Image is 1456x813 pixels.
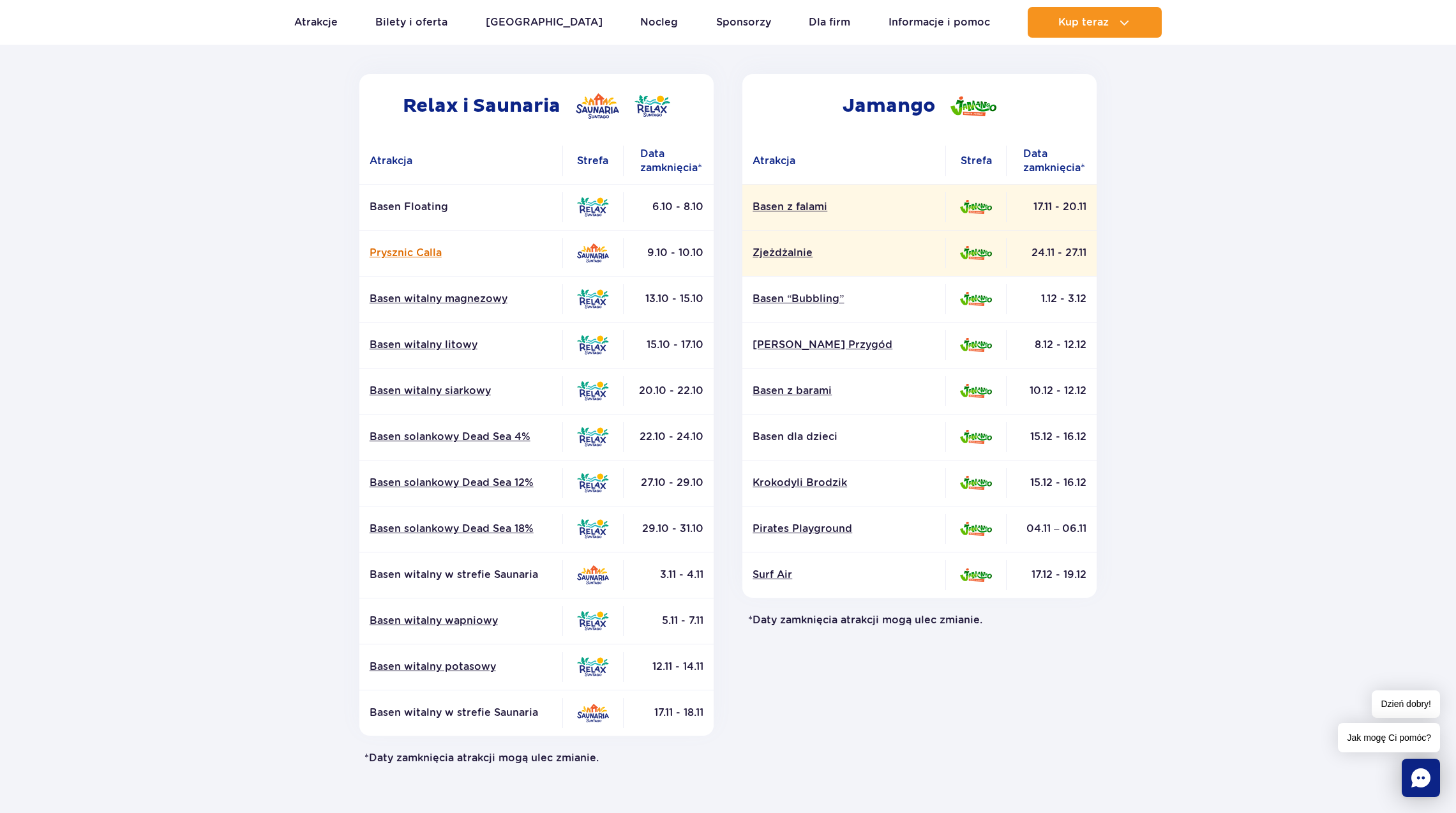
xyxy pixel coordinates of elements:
[624,460,714,506] td: 27.10 - 29.10
[370,246,552,260] a: Prysznic Calla
[960,384,992,398] img: Jamango
[577,611,609,630] img: Relax
[950,96,996,116] img: Jamango
[624,414,714,460] td: 22.10 - 24.10
[753,246,935,260] a: Zjeżdżalnie
[1028,7,1162,38] button: Kup teraz
[359,138,562,184] th: Atrakcja
[577,243,609,262] img: Saunaria
[753,430,935,444] p: Basen dla dzieci
[1372,690,1440,718] span: Dzień dobry!
[753,522,935,536] a: Pirates Playground
[1007,138,1097,184] th: Data zamknięcia*
[716,7,771,38] a: Sponsorzy
[960,476,992,490] img: Jamango
[1007,322,1097,368] td: 8.12 - 12.12
[624,598,714,644] td: 5.11 - 7.11
[738,613,1102,627] p: *Daty zamknięcia atrakcji mogą ulec zmianie.
[624,368,714,414] td: 20.10 - 22.10
[960,200,992,214] img: Jamango
[577,381,609,400] img: Relax
[370,476,552,490] a: Basen solankowy Dead Sea 12%
[576,93,619,119] img: Saunaria
[624,322,714,368] td: 15.10 - 17.10
[370,384,552,398] a: Basen witalny siarkowy
[753,476,935,490] a: Krokodyli Brodzik
[370,292,552,306] a: Basen witalny magnezowy
[359,74,714,138] h2: Relax i Saunaria
[294,7,338,38] a: Atrakcje
[577,335,609,354] img: Relax
[624,552,714,598] td: 3.11 - 4.11
[1058,17,1109,28] span: Kup teraz
[742,138,945,184] th: Atrakcja
[370,706,552,720] p: Basen witalny w strefie Saunaria
[577,704,609,722] img: Saunaria
[634,95,670,117] img: Relax
[960,292,992,306] img: Jamango
[1007,184,1097,230] td: 17.11 - 20.11
[753,338,935,352] a: [PERSON_NAME] Przygód
[370,568,552,582] p: Basen witalny w strefie Saunaria
[354,751,719,765] p: *Daty zamknięcia atrakcji mogą ulec zmianie.
[577,289,609,308] img: Relax
[753,200,935,214] a: Basen z falami
[577,427,609,446] img: Relax
[370,430,552,444] a: Basen solankowy Dead Sea 4%
[577,197,609,217] img: Relax
[486,7,603,38] a: [GEOGRAPHIC_DATA]
[624,230,714,276] td: 9.10 - 10.10
[1402,759,1440,797] div: Chat
[370,660,552,674] a: Basen witalny potasowy
[562,138,624,184] th: Strefa
[624,644,714,690] td: 12.11 - 14.11
[370,338,552,352] a: Basen witalny litowy
[1007,506,1097,552] td: 04.11 – 06.11
[624,138,714,184] th: Data zamknięcia*
[577,565,609,584] img: Saunaria
[753,292,935,306] a: Basen “Bubbling”
[809,7,850,38] a: Dla firm
[960,338,992,352] img: Jamango
[960,246,992,260] img: Jamango
[1338,723,1440,752] span: Jak mogę Ci pomóc?
[753,568,935,582] a: Surf Air
[960,568,992,582] img: Jamango
[1007,368,1097,414] td: 10.12 - 12.12
[370,522,552,536] a: Basen solankowy Dead Sea 18%
[960,522,992,536] img: Jamango
[624,506,714,552] td: 29.10 - 31.10
[1007,414,1097,460] td: 15.12 - 16.12
[640,7,678,38] a: Nocleg
[375,7,447,38] a: Bilety i oferta
[370,200,552,214] p: Basen Floating
[370,614,552,628] a: Basen witalny wapniowy
[577,473,609,492] img: Relax
[960,430,992,444] img: Jamango
[1007,230,1097,276] td: 24.11 - 27.11
[742,74,1097,138] h2: Jamango
[624,276,714,322] td: 13.10 - 15.10
[577,657,609,676] img: Relax
[1007,552,1097,598] td: 17.12 - 19.12
[945,138,1007,184] th: Strefa
[577,519,609,538] img: Relax
[1007,276,1097,322] td: 1.12 - 3.12
[624,690,714,736] td: 17.11 - 18.11
[624,184,714,230] td: 6.10 - 8.10
[1007,460,1097,506] td: 15.12 - 16.12
[753,384,935,398] a: Basen z barami
[889,7,990,38] a: Informacje i pomoc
